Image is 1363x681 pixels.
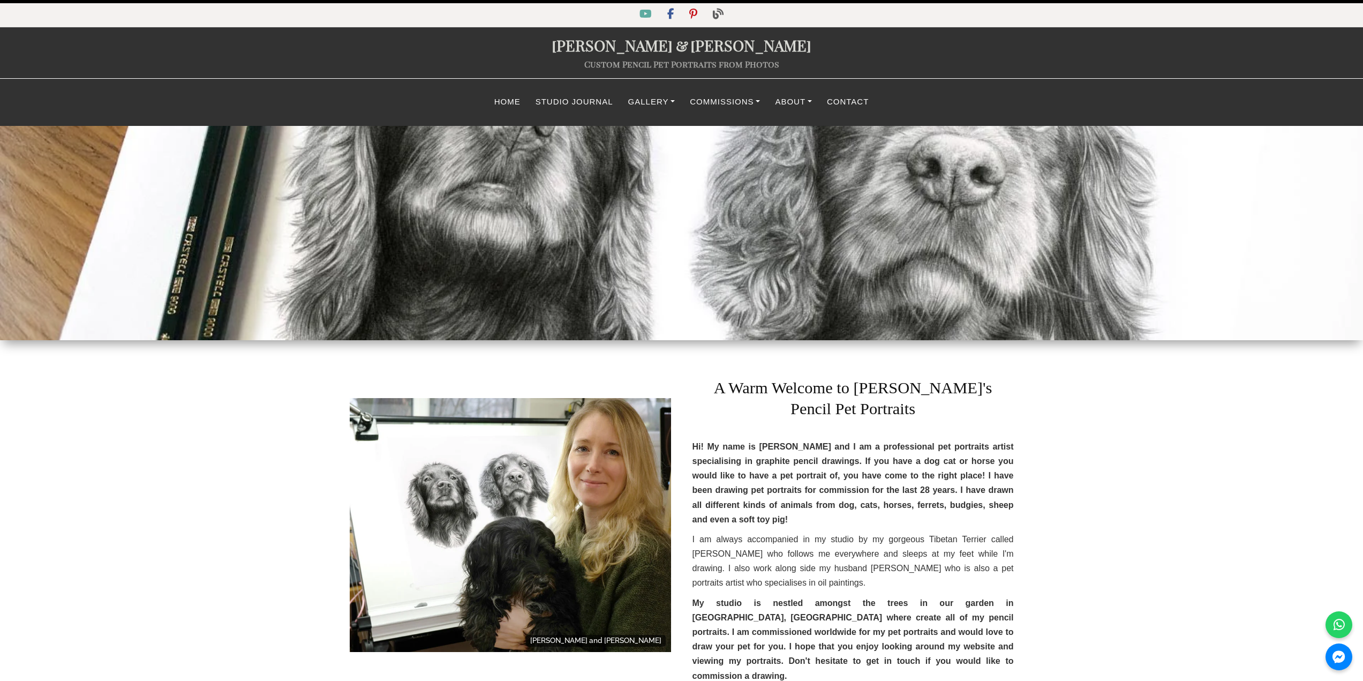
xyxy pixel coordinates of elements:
a: Home [487,92,528,113]
h1: A Warm Welcome to [PERSON_NAME]'s Pencil Pet Portraits [692,362,1014,426]
a: About [767,92,819,113]
a: Studio Journal [528,92,621,113]
a: Contact [819,92,876,113]
a: Melanie Phillips pet portrait artist with her dog Lily in her studio. [350,398,671,652]
a: Blog [706,10,730,19]
p: Hi! My name is [PERSON_NAME] and I am a professional pet portraits artist specialising in graphit... [692,439,1014,527]
a: Gallery [621,92,683,113]
img: Melanie Phillips, Pet Portrait Artist [350,398,671,652]
a: WhatsApp [1326,611,1352,638]
a: Facebook [661,10,683,19]
a: Custom Pencil Pet Portraits from Photos [584,58,779,70]
a: Commissions [682,92,767,113]
a: YouTube [633,10,660,19]
a: Pinterest [683,10,706,19]
a: [PERSON_NAME]&[PERSON_NAME] [552,35,811,55]
p: I am always accompanied in my studio by my gorgeous Tibetan Terrier called [PERSON_NAME] who foll... [692,532,1014,590]
a: Messenger [1326,643,1352,670]
span: & [673,35,690,55]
